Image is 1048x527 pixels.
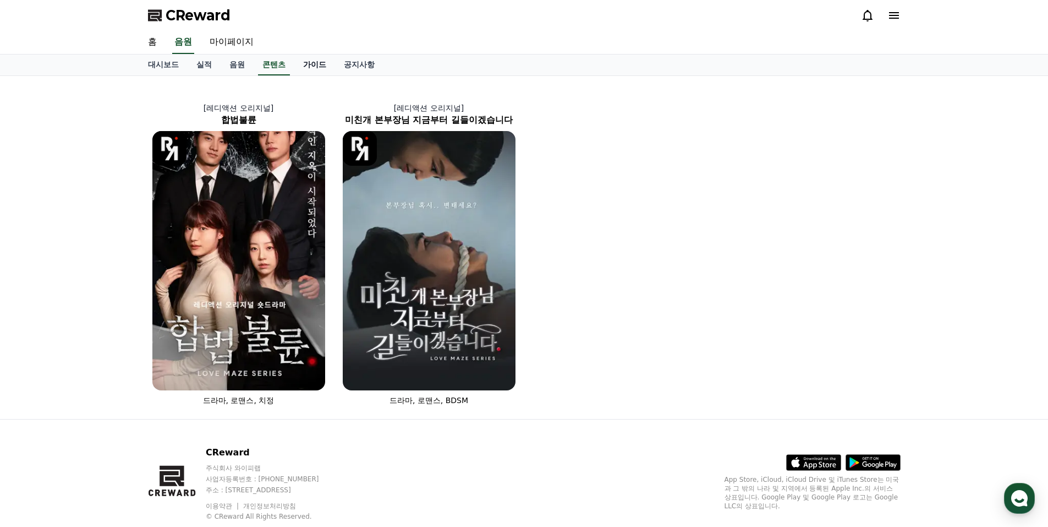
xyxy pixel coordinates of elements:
[144,94,334,415] a: [레디액션 오리지널] 합법불륜 합법불륜 [object Object] Logo 드라마, 로맨스, 치정
[148,7,231,24] a: CReward
[170,366,183,374] span: 설정
[294,55,335,75] a: 가이드
[206,512,340,521] p: © CReward All Rights Reserved.
[725,475,901,510] p: App Store, iCloud, iCloud Drive 및 iTunes Store는 미국과 그 밖의 나라 및 지역에서 등록된 Apple Inc.의 서비스 상표입니다. Goo...
[221,55,254,75] a: 음원
[206,446,340,459] p: CReward
[334,94,524,415] a: [레디액션 오리지널] 미친개 본부장님 지금부터 길들이겠습니다 미친개 본부장님 지금부터 길들이겠습니다 [object Object] Logo 드라마, 로맨스, BDSM
[206,475,340,483] p: 사업자등록번호 : [PHONE_NUMBER]
[144,113,334,127] h2: 합법불륜
[142,349,211,377] a: 설정
[343,131,377,166] img: [object Object] Logo
[35,366,41,374] span: 홈
[203,396,275,405] span: 드라마, 로맨스, 치정
[139,55,188,75] a: 대시보드
[188,55,221,75] a: 실적
[334,102,524,113] p: [레디액션 오리지널]
[335,55,383,75] a: 공지사항
[152,131,325,390] img: 합법불륜
[3,349,73,377] a: 홈
[243,502,296,510] a: 개인정보처리방침
[101,366,114,375] span: 대화
[73,349,142,377] a: 대화
[166,7,231,24] span: CReward
[152,131,187,166] img: [object Object] Logo
[172,31,194,54] a: 음원
[258,55,290,75] a: 콘텐츠
[343,131,515,390] img: 미친개 본부장님 지금부터 길들이겠습니다
[139,31,166,54] a: 홈
[144,102,334,113] p: [레디액션 오리지널]
[206,502,240,510] a: 이용약관
[201,31,262,54] a: 마이페이지
[334,113,524,127] h2: 미친개 본부장님 지금부터 길들이겠습니다
[389,396,468,405] span: 드라마, 로맨스, BDSM
[206,486,340,495] p: 주소 : [STREET_ADDRESS]
[206,464,340,472] p: 주식회사 와이피랩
